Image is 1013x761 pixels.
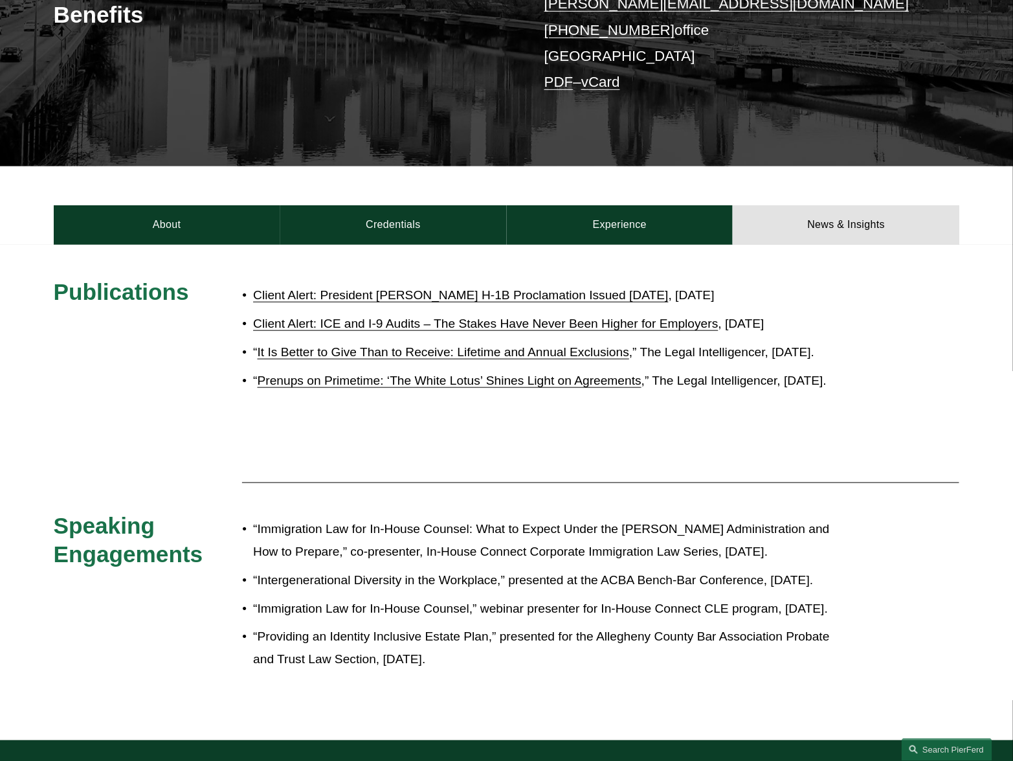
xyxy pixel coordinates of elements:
span: Speaking Engagements [54,513,203,567]
a: About [54,205,280,244]
p: “ ,” The Legal Intelligencer, [DATE]. [253,341,846,364]
p: “ ,” The Legal Intelligencer, [DATE]. [253,370,846,392]
a: Credentials [280,205,507,244]
a: [PHONE_NUMBER] [544,22,675,38]
a: Search this site [902,738,992,761]
p: , [DATE] [253,313,846,335]
span: Publications [54,279,189,304]
a: Prenups on Primetime: ‘The White Lotus’ Shines Light on Agreements [258,374,641,387]
p: “Providing an Identity Inclusive Estate Plan,” presented for the Allegheny County Bar Association... [253,626,846,671]
a: Experience [507,205,733,244]
p: “Immigration Law for In-House Counsel: What to Expect Under the [PERSON_NAME] Administration and ... [253,518,846,563]
p: “Intergenerational Diversity in the Workplace,” presented at the ACBA Bench-Bar Conference, [DATE]. [253,569,846,592]
a: PDF [544,74,573,90]
a: It Is Better to Give Than to Receive: Lifetime and Annual Exclusions [258,345,630,359]
p: , [DATE] [253,284,846,307]
a: vCard [581,74,620,90]
a: Client Alert: President [PERSON_NAME] H-1B Proclamation Issued [DATE] [253,288,669,302]
a: News & Insights [733,205,959,244]
a: Client Alert: ICE and I-9 Audits – The Stakes Have Never Been Higher for Employers [253,317,718,330]
p: “Immigration Law for In-House Counsel,” webinar presenter for In-House Connect CLE program, [DATE]. [253,598,846,620]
